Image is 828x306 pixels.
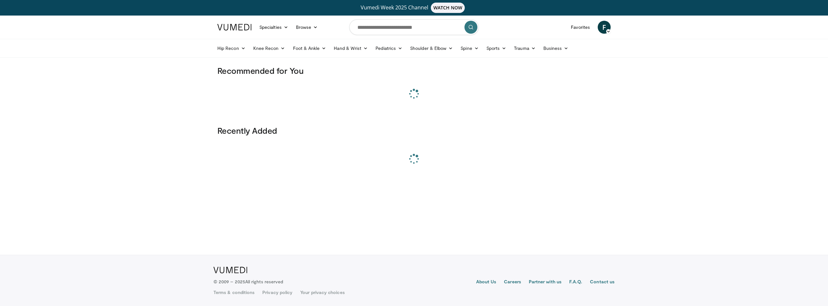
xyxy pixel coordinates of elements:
[590,278,615,286] a: Contact us
[406,42,457,55] a: Shoulder & Elbow
[539,42,572,55] a: Business
[217,65,611,76] h3: Recommended for You
[256,21,292,34] a: Specialties
[245,279,283,284] span: All rights reserved
[289,42,330,55] a: Foot & Ankle
[483,42,510,55] a: Sports
[349,19,479,35] input: Search topics, interventions
[529,278,561,286] a: Partner with us
[249,42,289,55] a: Knee Recon
[457,42,482,55] a: Spine
[218,3,610,13] a: Vumedi Week 2025 ChannelWATCH NOW
[217,125,611,136] h3: Recently Added
[213,42,249,55] a: Hip Recon
[213,289,255,296] a: Terms & conditions
[262,289,292,296] a: Privacy policy
[510,42,539,55] a: Trauma
[431,3,465,13] span: WATCH NOW
[372,42,406,55] a: Pediatrics
[330,42,372,55] a: Hand & Wrist
[217,24,252,30] img: VuMedi Logo
[213,267,247,273] img: VuMedi Logo
[567,21,594,34] a: Favorites
[292,21,322,34] a: Browse
[598,21,611,34] a: F
[213,278,283,285] p: © 2009 – 2025
[300,289,344,296] a: Your privacy choices
[504,278,521,286] a: Careers
[569,278,582,286] a: F.A.Q.
[476,278,496,286] a: About Us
